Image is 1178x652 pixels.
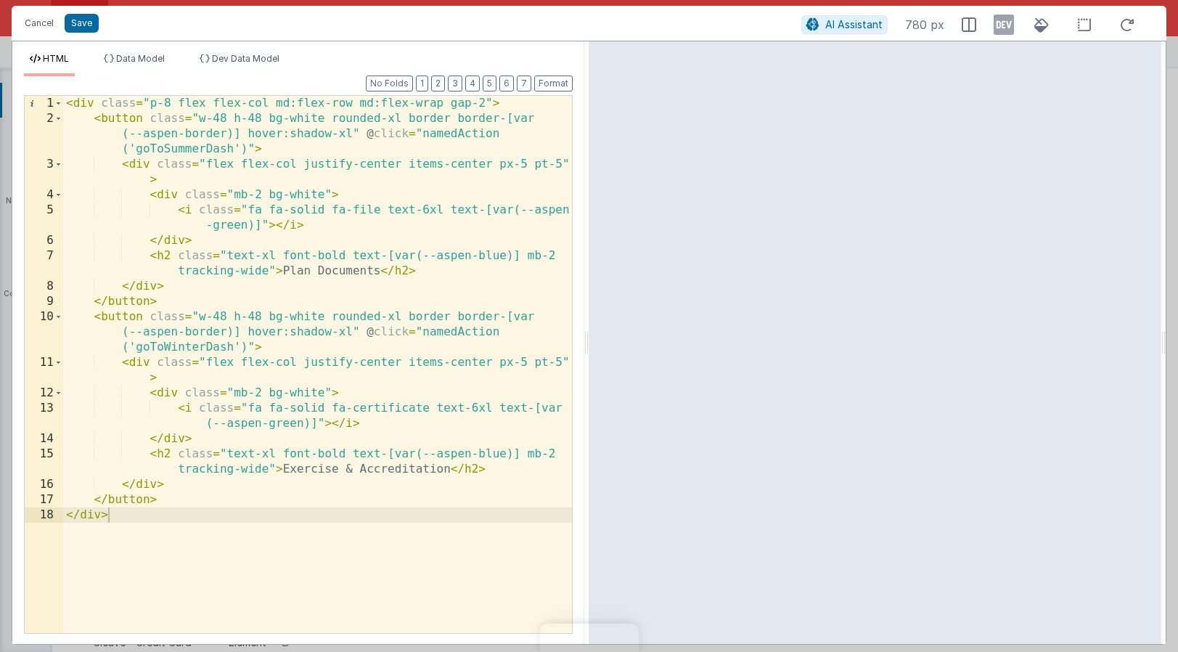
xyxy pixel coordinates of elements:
[25,401,63,431] div: 13
[465,76,480,91] button: 4
[905,16,944,33] span: 780 px
[25,294,63,309] div: 9
[25,492,63,508] div: 17
[25,309,63,355] div: 10
[431,76,445,91] button: 2
[25,386,63,401] div: 12
[17,13,61,33] button: Cancel
[534,76,573,91] button: Format
[25,508,63,523] div: 18
[483,76,496,91] button: 5
[25,477,63,492] div: 16
[212,53,279,64] span: Dev Data Model
[43,53,69,64] span: HTML
[416,76,428,91] button: 1
[25,279,63,294] div: 8
[825,18,883,30] span: AI Assistant
[25,111,63,157] div: 2
[517,76,531,91] button: 7
[25,355,63,386] div: 11
[25,233,63,248] div: 6
[116,53,165,64] span: Data Model
[448,76,462,91] button: 3
[25,431,63,447] div: 14
[25,203,63,233] div: 5
[801,15,888,34] button: AI Assistant
[25,248,63,279] div: 7
[25,96,63,111] div: 1
[25,187,63,203] div: 4
[499,76,514,91] button: 6
[25,447,63,477] div: 15
[25,157,63,187] div: 3
[65,14,99,33] button: Save
[366,76,413,91] button: No Folds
